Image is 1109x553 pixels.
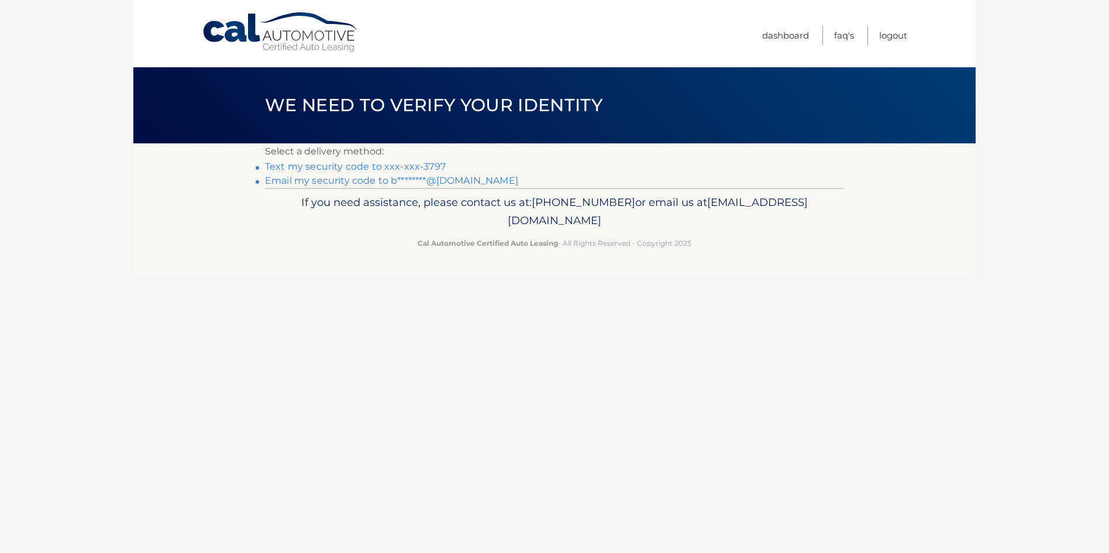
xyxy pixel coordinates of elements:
[265,161,446,172] a: Text my security code to xxx-xxx-3797
[265,143,844,160] p: Select a delivery method:
[418,239,558,248] strong: Cal Automotive Certified Auto Leasing
[532,195,635,209] span: [PHONE_NUMBER]
[265,94,602,116] span: We need to verify your identity
[273,193,836,231] p: If you need assistance, please contact us at: or email us at
[762,26,809,45] a: Dashboard
[202,12,360,53] a: Cal Automotive
[834,26,854,45] a: FAQ's
[879,26,907,45] a: Logout
[273,237,836,249] p: - All Rights Reserved - Copyright 2025
[265,175,518,186] a: Email my security code to b********@[DOMAIN_NAME]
